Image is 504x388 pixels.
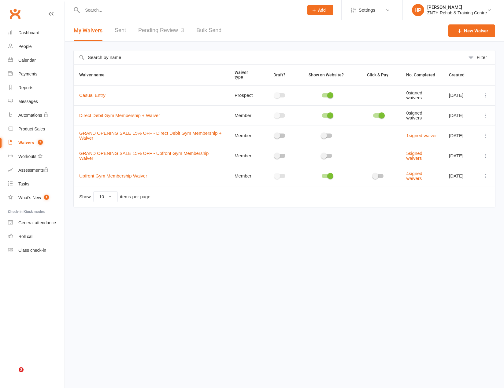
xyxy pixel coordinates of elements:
[8,53,65,67] a: Calendar
[79,191,150,202] div: Show
[273,72,285,77] span: Draft?
[44,195,49,200] span: 1
[443,105,477,126] td: [DATE]
[8,177,65,191] a: Tasks
[18,195,41,200] div: What's New
[18,113,42,118] div: Automations
[8,163,65,177] a: Assessments
[8,108,65,122] a: Automations
[181,27,184,33] span: 3
[74,50,465,64] input: Search by name
[406,151,422,161] a: 5signed waivers
[18,168,49,173] div: Assessments
[18,154,36,159] div: Workouts
[465,50,495,64] button: Filter
[359,3,375,17] span: Settings
[8,150,65,163] a: Workouts
[38,140,43,145] span: 3
[406,171,422,181] a: 4signed waivers
[303,71,350,79] button: Show on Website?
[8,243,65,257] a: Class kiosk mode
[79,130,222,141] a: GRAND OPENING SALE 15% OFF - Direct Debit Gym Membership + Waiver
[79,173,147,178] a: Upfront Gym Membership Waiver
[18,71,37,76] div: Payments
[7,6,23,21] a: Clubworx
[307,5,333,15] button: Add
[18,126,45,131] div: Product Sales
[18,181,29,186] div: Tasks
[443,166,477,186] td: [DATE]
[196,20,221,41] a: Bulk Send
[229,85,262,105] td: Prospect
[80,6,299,14] input: Search...
[8,216,65,230] a: General attendance kiosk mode
[318,8,326,13] span: Add
[6,367,21,382] iframe: Intercom live chat
[8,67,65,81] a: Payments
[443,126,477,146] td: [DATE]
[19,367,24,372] span: 3
[406,110,422,121] span: 0 signed waivers
[18,30,39,35] div: Dashboard
[427,10,487,16] div: ZNTH Rehab & Training Centre
[79,71,111,79] button: Waiver name
[361,71,395,79] button: Click & Pay
[406,90,422,101] span: 0 signed waivers
[406,133,437,138] a: 1signed waiver
[229,126,262,146] td: Member
[8,40,65,53] a: People
[79,151,209,161] a: GRAND OPENING SALE 15% OFF - Upfront Gym Membership Waiver
[412,4,424,16] div: HP
[367,72,388,77] span: Click & Pay
[74,20,102,41] button: My Waivers
[448,24,495,37] a: New Waiver
[79,72,111,77] span: Waiver name
[18,234,33,239] div: Roll call
[120,194,150,199] div: items per page
[8,230,65,243] a: Roll call
[427,5,487,10] div: [PERSON_NAME]
[229,146,262,166] td: Member
[8,136,65,150] a: Waivers 3
[18,44,32,49] div: People
[18,248,46,253] div: Class check-in
[8,191,65,205] a: What's New1
[18,140,34,145] div: Waivers
[229,166,262,186] td: Member
[401,65,443,85] th: No. Completed
[449,72,471,77] span: Created
[229,105,262,126] td: Member
[18,85,33,90] div: Reports
[449,71,471,79] button: Created
[138,20,184,41] a: Pending Review3
[8,81,65,95] a: Reports
[443,85,477,105] td: [DATE]
[477,54,487,61] div: Filter
[8,95,65,108] a: Messages
[8,122,65,136] a: Product Sales
[79,113,160,118] a: Direct Debit Gym Membership + Waiver
[18,220,56,225] div: General attendance
[443,146,477,166] td: [DATE]
[309,72,344,77] span: Show on Website?
[115,20,126,41] a: Sent
[18,58,36,63] div: Calendar
[18,99,38,104] div: Messages
[268,71,292,79] button: Draft?
[79,93,106,98] a: Casual Entry
[8,26,65,40] a: Dashboard
[229,65,262,85] th: Waiver type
